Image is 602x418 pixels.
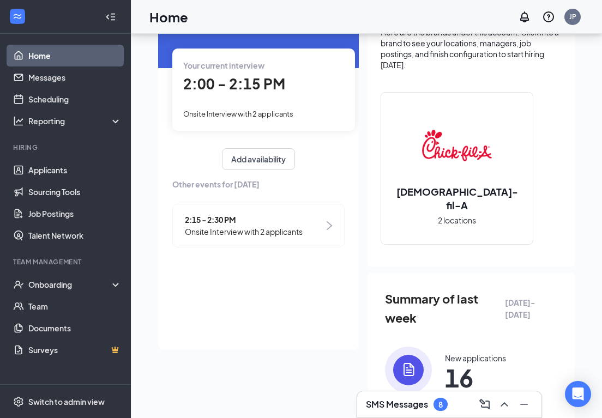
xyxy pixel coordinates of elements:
[28,181,122,203] a: Sourcing Tools
[476,396,493,413] button: ComposeMessage
[105,11,116,22] svg: Collapse
[28,159,122,181] a: Applicants
[445,353,506,364] div: New applications
[28,317,122,339] a: Documents
[422,111,492,180] img: Chick-fil-A
[518,10,531,23] svg: Notifications
[13,143,119,152] div: Hiring
[28,396,105,407] div: Switch to admin view
[517,398,531,411] svg: Minimize
[28,225,122,246] a: Talent Network
[565,381,591,407] div: Open Intercom Messenger
[13,116,24,126] svg: Analysis
[385,289,505,327] span: Summary of last week
[183,110,293,118] span: Onsite Interview with 2 applicants
[496,396,513,413] button: ChevronUp
[28,88,122,110] a: Scheduling
[478,398,491,411] svg: ComposeMessage
[222,148,295,170] button: Add availability
[438,214,476,226] span: 2 locations
[172,178,345,190] span: Other events for [DATE]
[385,347,432,393] img: icon
[505,296,557,320] span: [DATE] - [DATE]
[149,8,188,26] h1: Home
[381,27,562,70] div: Here are the brands under this account. Click into a brand to see your locations, managers, job p...
[183,75,285,93] span: 2:00 - 2:15 PM
[28,203,122,225] a: Job Postings
[185,226,303,238] span: Onsite Interview with 2 applicants
[13,257,119,266] div: Team Management
[569,12,576,21] div: JP
[183,60,264,70] span: Your current interview
[542,10,555,23] svg: QuestionInfo
[12,11,23,22] svg: WorkstreamLogo
[366,398,428,410] h3: SMS Messages
[28,66,122,88] a: Messages
[445,368,506,387] span: 16
[28,339,122,361] a: SurveysCrown
[13,396,24,407] svg: Settings
[28,45,122,66] a: Home
[381,185,533,212] h2: [DEMOGRAPHIC_DATA]-fil-A
[515,396,533,413] button: Minimize
[438,400,443,409] div: 8
[13,279,24,290] svg: UserCheck
[498,398,511,411] svg: ChevronUp
[28,116,122,126] div: Reporting
[185,214,303,226] span: 2:15 - 2:30 PM
[28,295,122,317] a: Team
[28,279,112,290] div: Onboarding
